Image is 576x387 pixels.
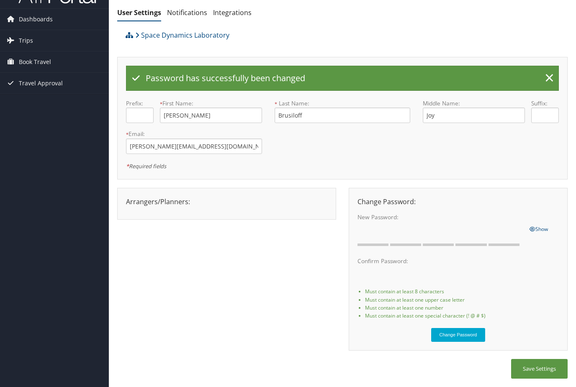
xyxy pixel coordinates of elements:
[530,226,548,233] span: Show
[357,257,523,265] label: Confirm Password:
[135,27,229,44] a: Space Dynamics Laboratory
[213,8,252,17] a: Integrations
[19,30,33,51] span: Trips
[126,130,262,138] label: Email:
[120,197,334,207] div: Arrangers/Planners:
[19,51,51,72] span: Book Travel
[167,8,207,17] a: Notifications
[365,296,559,304] li: Must contain at least one upper case letter
[431,328,486,342] button: Change Password
[160,99,262,108] label: First Name:
[351,197,565,207] div: Change Password:
[423,99,525,108] label: Middle Name:
[126,99,154,108] label: Prefix:
[19,73,63,94] span: Travel Approval
[126,66,559,91] div: Password has successfully been changed
[530,224,548,233] a: Show
[126,162,166,170] em: Required fields
[365,304,559,312] li: Must contain at least one number
[365,287,559,295] li: Must contain at least 8 characters
[531,99,559,108] label: Suffix:
[542,70,557,87] a: ×
[117,8,161,17] a: User Settings
[357,213,523,221] label: New Password:
[19,9,53,30] span: Dashboards
[365,312,559,320] li: Must contain at least one special character (! @ # $)
[275,99,411,108] label: Last Name:
[511,359,568,379] button: Save Settings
